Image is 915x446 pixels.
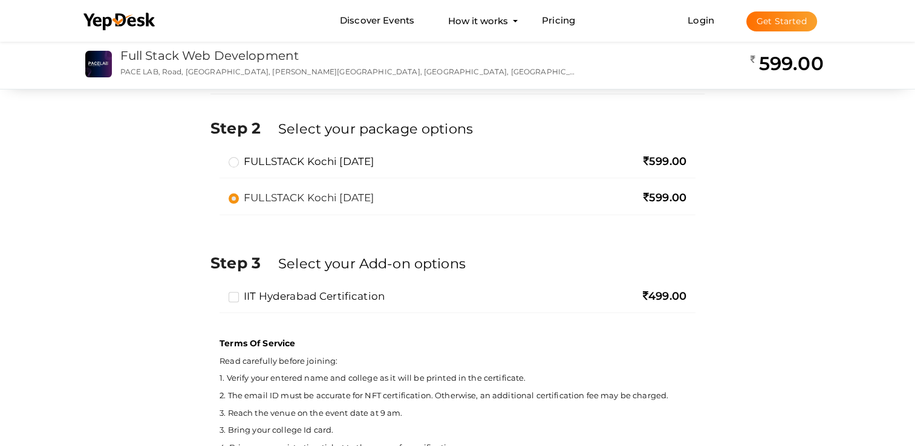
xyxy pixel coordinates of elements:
[750,51,823,76] h2: 599.00
[278,119,473,138] label: Select your package options
[220,424,695,436] p: 3. Bring your college Id card.
[120,48,299,63] a: Full Stack Web Development
[746,11,817,31] button: Get Started
[220,337,695,349] p: Terms Of Service
[120,66,578,77] p: PACE LAB, Road, [GEOGRAPHIC_DATA], [PERSON_NAME][GEOGRAPHIC_DATA], [GEOGRAPHIC_DATA], [GEOGRAPHIC...
[210,117,276,139] label: Step 2
[278,254,466,273] label: Select your Add-on options
[220,372,695,384] p: 1. Verify your entered name and college as it will be printed in the certificate.
[229,154,374,169] label: FULLSTACK Kochi [DATE]
[220,355,695,367] p: Read carefully before joining:
[220,390,695,401] p: 2. The email ID must be accurate for NFT certification. Otherwise, an additional certification fe...
[444,10,512,32] button: How it works
[229,289,385,303] label: IIT Hyderabad Certification
[229,190,374,205] label: FULLSTACK Kochi [DATE]
[643,155,686,168] span: 599.00
[220,407,695,419] p: 3. Reach the venue on the event date at 9 am.
[542,10,575,32] a: Pricing
[85,51,112,77] img: 2WBSCWOU_small.png
[643,289,686,303] span: 499.00
[340,10,414,32] a: Discover Events
[688,15,714,26] a: Login
[210,252,276,274] label: Step 3
[643,191,686,204] span: 599.00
